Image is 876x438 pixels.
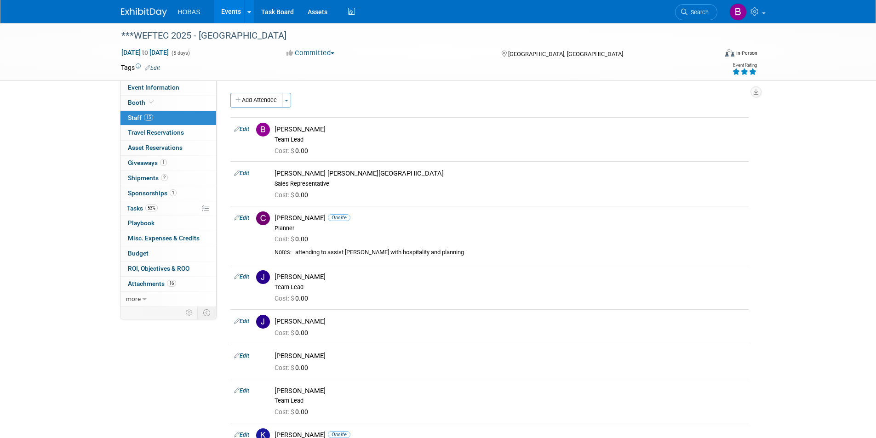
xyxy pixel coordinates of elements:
span: Cost: $ [275,147,295,154]
span: 0.00 [275,364,312,371]
a: Edit [234,432,249,438]
td: Personalize Event Tab Strip [182,307,198,319]
span: 53% [145,205,158,211]
td: Toggle Event Tabs [197,307,216,319]
span: to [141,49,149,56]
a: Attachments16 [120,277,216,291]
span: Attachments [128,280,176,287]
a: more [120,292,216,307]
span: Booth [128,99,156,106]
a: Edit [234,170,249,176]
img: J.jpg [256,270,270,284]
div: [PERSON_NAME] [275,317,745,326]
span: 0.00 [275,295,312,302]
span: Cost: $ [275,235,295,243]
div: [PERSON_NAME] [275,352,745,360]
span: Cost: $ [275,408,295,415]
span: Cost: $ [275,329,295,336]
span: 0.00 [275,191,312,199]
span: Shipments [128,174,168,182]
a: Edit [145,65,160,71]
span: Search [687,9,709,16]
div: Event Format [663,48,758,62]
button: Committed [283,48,338,58]
span: 16 [167,280,176,287]
img: C.jpg [256,211,270,225]
div: [PERSON_NAME] [275,387,745,395]
i: Booth reservation complete [149,100,154,105]
div: [PERSON_NAME] [275,125,745,134]
div: Team Lead [275,397,745,404]
span: 0.00 [275,147,312,154]
a: Asset Reservations [120,141,216,155]
a: Giveaways1 [120,156,216,171]
div: Team Lead [275,136,745,143]
span: 0.00 [275,408,312,415]
a: Booth [120,96,216,110]
img: ExhibitDay [121,8,167,17]
div: Planner [275,225,745,232]
a: Shipments2 [120,171,216,186]
span: Playbook [128,219,155,227]
button: Add Attendee [230,93,282,108]
span: Cost: $ [275,364,295,371]
span: Tasks [127,205,158,212]
a: Event Information [120,80,216,95]
span: 1 [160,159,167,166]
a: Misc. Expenses & Credits [120,231,216,246]
a: Edit [234,126,249,132]
span: 0.00 [275,329,312,336]
span: HOBAS [178,8,200,16]
div: ***WEFTEC 2025 - [GEOGRAPHIC_DATA] [118,28,704,44]
a: Tasks53% [120,201,216,216]
span: ROI, Objectives & ROO [128,265,189,272]
a: Edit [234,215,249,221]
td: Tags [121,63,160,72]
img: Brad Hunemuller [729,3,747,21]
img: B.jpg [256,123,270,137]
span: Giveaways [128,159,167,166]
span: (5 days) [171,50,190,56]
a: Search [675,4,717,20]
span: Staff [128,114,153,121]
span: [DATE] [DATE] [121,48,169,57]
span: [GEOGRAPHIC_DATA], [GEOGRAPHIC_DATA] [508,51,623,57]
span: 2 [161,174,168,181]
span: Event Information [128,84,179,91]
a: Playbook [120,216,216,231]
div: Notes: [275,249,292,256]
a: Sponsorships1 [120,186,216,201]
span: more [126,295,141,302]
span: Misc. Expenses & Credits [128,234,200,242]
div: attending to assist [PERSON_NAME] with hospitality and planning [295,249,745,256]
a: Staff15 [120,111,216,125]
div: Sales Representative [275,180,745,188]
span: Asset Reservations [128,144,183,151]
div: In-Person [736,50,757,57]
span: Travel Reservations [128,129,184,136]
span: Cost: $ [275,191,295,199]
span: 15 [144,114,153,121]
a: Travel Reservations [120,125,216,140]
a: Edit [234,273,249,280]
img: J.jpg [256,315,270,329]
div: Event Rating [732,63,757,68]
div: [PERSON_NAME] [275,214,745,222]
a: Edit [234,318,249,324]
div: Team Lead [275,284,745,291]
div: [PERSON_NAME] [PERSON_NAME][GEOGRAPHIC_DATA] [275,169,745,178]
span: 1 [170,189,177,196]
a: ROI, Objectives & ROO [120,262,216,276]
a: Budget [120,246,216,261]
div: [PERSON_NAME] [275,273,745,281]
img: Format-Inperson.png [725,49,734,57]
span: Onsite [328,431,350,438]
span: Cost: $ [275,295,295,302]
a: Edit [234,353,249,359]
span: 0.00 [275,235,312,243]
span: Sponsorships [128,189,177,197]
span: Onsite [328,214,350,221]
span: Budget [128,250,149,257]
a: Edit [234,387,249,394]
